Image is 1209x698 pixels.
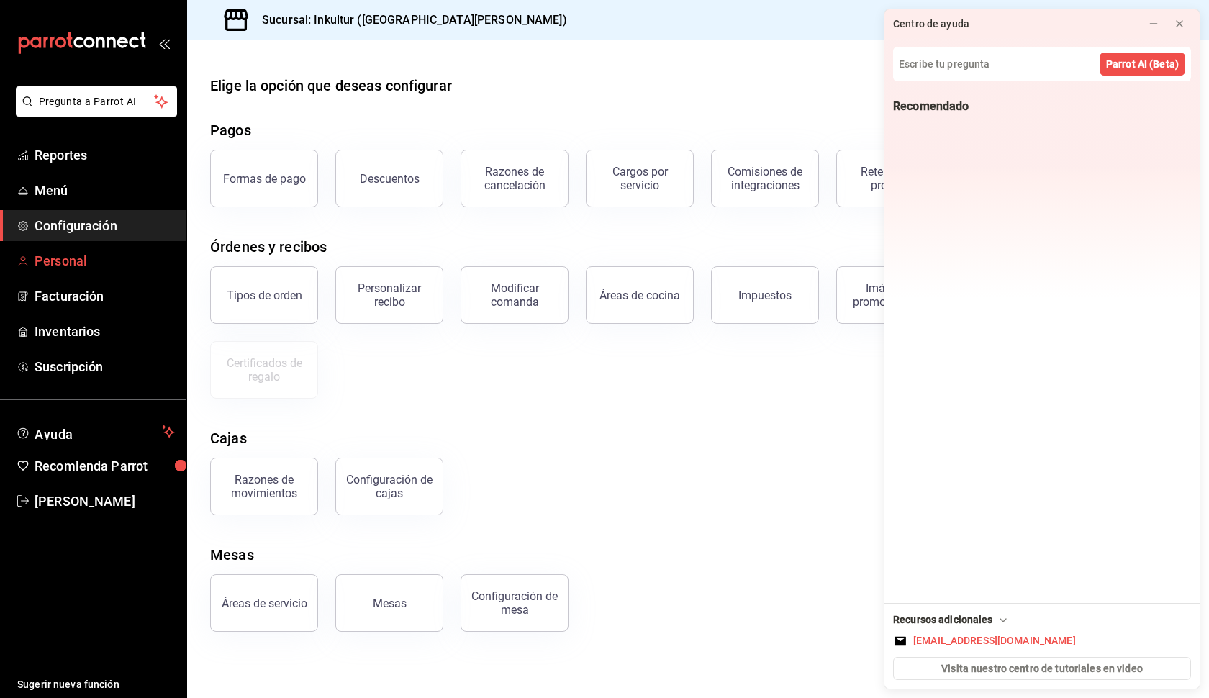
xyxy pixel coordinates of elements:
div: Centro de ayuda [893,17,969,32]
div: Elige la opción que deseas configurar [210,75,452,96]
input: Escribe tu pregunta [893,47,1191,81]
span: Inventarios [35,322,175,341]
div: Configuración de cajas [345,473,434,500]
div: [EMAIL_ADDRESS][DOMAIN_NAME] [913,633,1076,648]
button: Formas de pago [210,150,318,207]
div: Áreas de cocina [599,289,680,302]
div: Personalizar recibo [345,281,434,309]
div: Órdenes y recibos [210,236,327,258]
button: open_drawer_menu [158,37,170,49]
div: Grid Recommendations [893,123,1191,135]
h3: Sucursal: Inkultur ([GEOGRAPHIC_DATA][PERSON_NAME]) [250,12,567,29]
div: Recomendado [893,99,969,114]
button: Áreas de cocina [586,266,694,324]
button: Pregunta a Parrot AI [16,86,177,117]
button: Razones de movimientos [210,458,318,515]
div: Retención y propina [846,165,935,192]
button: Personalizar recibo [335,266,443,324]
button: Imágenes promocionales [836,266,944,324]
div: Comisiones de integraciones [720,165,810,192]
button: Comisiones de integraciones [711,150,819,207]
div: Imágenes promocionales [846,281,935,309]
button: Visita nuestro centro de tutoriales en video [893,657,1191,680]
div: Mesas [373,597,407,610]
span: Menú [35,181,175,200]
div: Cargos por servicio [595,165,684,192]
button: Parrot AI (Beta) [1100,53,1185,76]
span: Configuración [35,216,175,235]
button: Retención y propina [836,150,944,207]
button: Certificados de regalo [210,341,318,399]
button: Tipos de orden [210,266,318,324]
button: Razones de cancelación [461,150,569,207]
div: Impuestos [738,289,792,302]
button: Cargos por servicio [586,150,694,207]
div: Configuración de mesa [470,589,559,617]
span: Pregunta a Parrot AI [39,94,155,109]
span: Suscripción [35,357,175,376]
div: Recursos adicionales [893,612,1010,627]
div: Descuentos [360,172,420,186]
div: Certificados de regalo [219,356,309,384]
div: Tipos de orden [227,289,302,302]
span: Recomienda Parrot [35,456,175,476]
div: Formas de pago [223,172,306,186]
div: Razones de movimientos [219,473,309,500]
button: Configuración de mesa [461,574,569,632]
button: Mesas [335,574,443,632]
div: Razones de cancelación [470,165,559,192]
span: Personal [35,251,175,271]
div: Pagos [210,119,251,141]
button: Áreas de servicio [210,574,318,632]
button: Impuestos [711,266,819,324]
div: Áreas de servicio [222,597,307,610]
span: Reportes [35,145,175,165]
div: Cajas [210,427,247,449]
span: Ayuda [35,423,156,440]
div: Modificar comanda [470,281,559,309]
span: Sugerir nueva función [17,677,175,692]
button: Descuentos [335,150,443,207]
div: Mesas [210,544,254,566]
a: Pregunta a Parrot AI [10,104,177,119]
span: [PERSON_NAME] [35,491,175,511]
button: Configuración de cajas [335,458,443,515]
span: Facturación [35,286,175,306]
span: Visita nuestro centro de tutoriales en video [941,661,1143,676]
button: Modificar comanda [461,266,569,324]
span: Parrot AI (Beta) [1106,57,1179,72]
button: [EMAIL_ADDRESS][DOMAIN_NAME] [893,633,1191,648]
